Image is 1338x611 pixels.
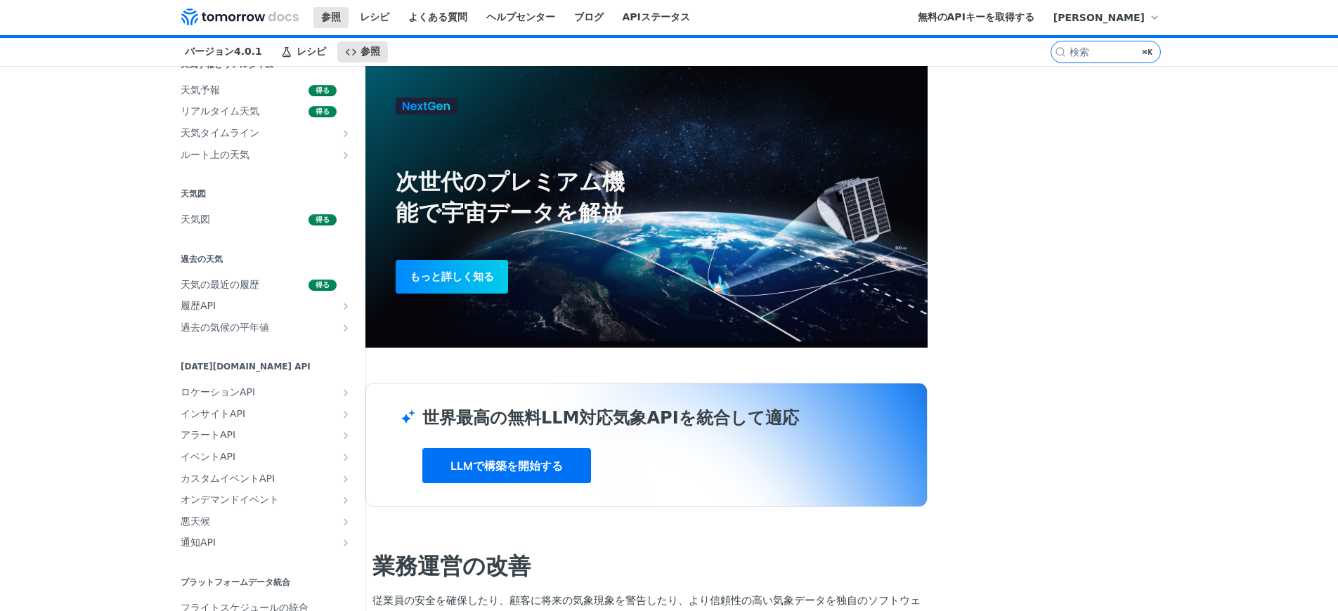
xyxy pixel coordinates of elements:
a: 天気タイムライン天気タイムラインのサブページを表示 [174,123,355,144]
font: ヘルプセンター [486,11,555,22]
font: オンデマンドイベント [181,494,279,505]
a: APIステータス [615,7,698,28]
font: レシピ [297,46,326,57]
a: 参照 [337,41,388,63]
a: オンデマンドイベントオンデマンドイベントのサブページを表示 [174,490,355,511]
font: 世界最高の無料LLM対応気象APIを統合して適応 [422,408,799,428]
a: ヘルプセンター [479,7,563,28]
a: ブログ [566,7,611,28]
font: [DATE][DOMAIN_NAME] API [181,362,311,372]
nav: プライマリナビゲーション [163,38,1051,66]
a: カスタムイベントAPIカスタムイベントAPIのサブページを表示 [174,468,355,490]
font: 次世代のプレミアム機能 [396,169,625,226]
a: 参照 [313,7,349,28]
a: ロケーションAPILocations APIのサブページを表示 [174,382,355,403]
font: で宇宙データを解放 [418,199,623,226]
font: カスタムイベントAPI [181,473,275,484]
a: アラートAPIアラートAPIのサブページを表示 [174,425,355,446]
a: もっと詳しく知る [396,260,609,294]
kbd: ⌘K [1139,45,1157,59]
img: Tomorrow.io 天気 API ドキュメント [181,8,299,25]
font: 天気タイムライン [181,127,259,138]
font: インサイトAPI [181,408,245,419]
font: 天気図 [181,213,210,225]
font: 参照 [321,11,341,22]
font: 天気の最近の履歴 [181,279,259,290]
font: 得る [316,107,330,115]
font: LLMで構築を開始する [450,459,563,473]
font: 天気予報とリアルタイム [181,60,273,70]
a: 履歴APIHistorical APIのサブページを表示 [174,296,355,317]
a: 天気の最近の履歴得る [174,275,355,296]
font: 得る [316,86,330,94]
a: イベントAPIイベント API のサブページを表示 [174,447,355,468]
a: よくある質問 [401,7,475,28]
a: 悪天候悪天候イベントのサブページを表示 [174,511,355,532]
font: 得る [316,281,330,289]
button: Historical APIのサブページを表示 [340,301,351,312]
font: よくある質問 [408,11,467,22]
svg: 検索 [1055,46,1066,58]
button: ルート上の天気のサブページを表示 [340,150,351,161]
font: 過去の気候の平年値 [181,322,269,333]
button: オンデマンドイベントのサブページを表示 [340,494,351,506]
font: ロケーションAPI [181,386,255,398]
img: ネクストジェン [396,98,457,114]
font: 業務運営の改善 [372,553,531,579]
button: 悪天候イベントのサブページを表示 [340,516,351,527]
a: リアルタイム天気得る [174,101,355,122]
font: 過去の天気 [181,254,223,264]
button: 過去の気候標準値のサブページを表示 [340,322,351,334]
font: アラートAPI [181,429,235,440]
button: Locations APIのサブページを表示 [340,387,351,398]
a: 無料のAPIキーを取得する [910,7,1042,28]
a: レシピ [352,7,397,28]
a: 過去の気候の平年値過去の気候標準値のサブページを表示 [174,317,355,339]
input: ⌘K [1070,46,1192,58]
a: LLMで構築を開始する [422,448,591,483]
font: 天気図 [181,189,206,199]
a: ルート上の天気ルート上の天気のサブページを表示 [174,145,355,166]
font: APIステータス [623,11,690,22]
a: 通知API通知APIのサブページを表示 [174,532,355,553]
button: イベント API のサブページを表示 [340,452,351,463]
font: プラットフォームデータ統合 [181,577,290,587]
font: 参照 [361,46,380,57]
button: Insights APIのサブページを表示 [340,409,351,420]
font: イベントAPI [181,451,235,462]
font: 通知API [181,537,216,548]
button: 天気タイムラインのサブページを表示 [340,128,351,139]
font: バージョン4.0.1 [185,46,262,57]
a: 天気図得る [174,209,355,230]
button: アラートAPIのサブページを表示 [340,430,351,441]
font: [PERSON_NAME] [1053,12,1145,23]
font: 履歴API [181,300,216,311]
font: 悪天候 [181,515,210,527]
button: 通知APIのサブページを表示 [340,537,351,548]
button: [PERSON_NAME] [1046,7,1168,28]
font: レシピ [360,11,389,22]
a: レシピ [273,41,334,63]
font: ブログ [574,11,604,22]
button: カスタムイベントAPIのサブページを表示 [340,473,351,485]
font: もっと詳しく知る [410,270,494,283]
font: 天気予報 [181,84,220,96]
font: 得る [316,216,330,223]
font: ルート上の天気 [181,149,249,160]
font: 無料のAPIキーを取得する [918,11,1034,22]
a: 天気予報得る [174,80,355,101]
font: リアルタイム天気 [181,105,259,117]
a: インサイトAPIInsights APIのサブページを表示 [174,404,355,425]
